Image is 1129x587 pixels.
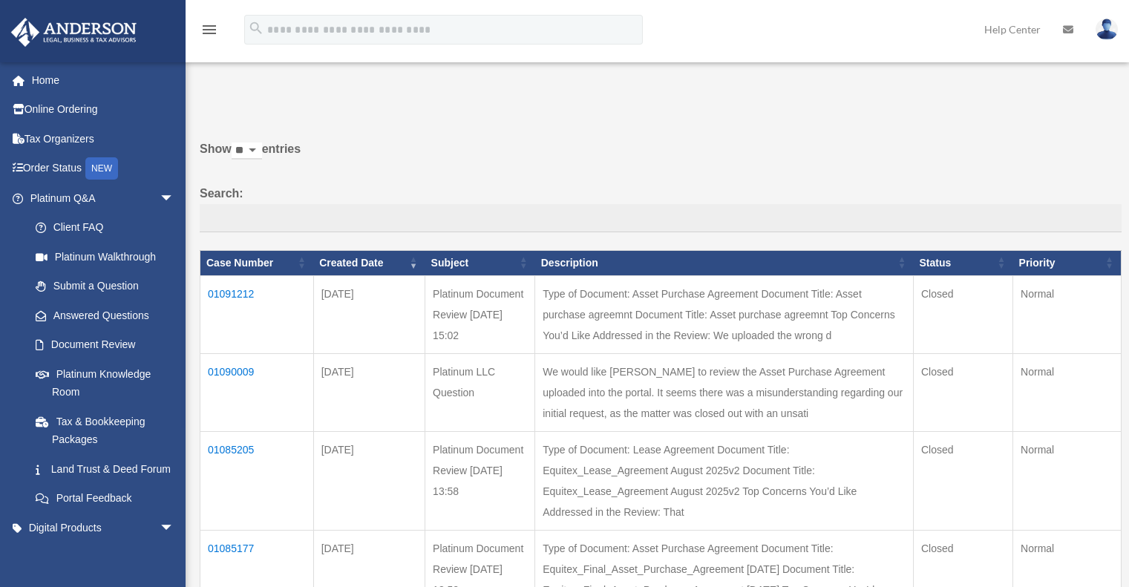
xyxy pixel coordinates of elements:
[85,157,118,180] div: NEW
[913,275,1012,353] td: Closed
[200,183,1122,232] label: Search:
[200,431,314,530] td: 01085205
[21,484,189,514] a: Portal Feedback
[200,26,218,39] a: menu
[1013,275,1122,353] td: Normal
[313,250,425,275] th: Created Date: activate to sort column ascending
[913,353,1012,431] td: Closed
[10,154,197,184] a: Order StatusNEW
[10,95,197,125] a: Online Ordering
[425,275,535,353] td: Platinum Document Review [DATE] 15:02
[7,18,141,47] img: Anderson Advisors Platinum Portal
[535,250,914,275] th: Description: activate to sort column ascending
[160,183,189,214] span: arrow_drop_down
[313,353,425,431] td: [DATE]
[200,204,1122,232] input: Search:
[425,431,535,530] td: Platinum Document Review [DATE] 13:58
[21,330,189,360] a: Document Review
[10,65,197,95] a: Home
[248,20,264,36] i: search
[425,353,535,431] td: Platinum LLC Question
[313,431,425,530] td: [DATE]
[913,431,1012,530] td: Closed
[21,301,182,330] a: Answered Questions
[10,513,197,542] a: Digital Productsarrow_drop_down
[200,21,218,39] i: menu
[535,275,914,353] td: Type of Document: Asset Purchase Agreement Document Title: Asset purchase agreemnt Document Title...
[200,250,314,275] th: Case Number: activate to sort column ascending
[913,250,1012,275] th: Status: activate to sort column ascending
[21,213,189,243] a: Client FAQ
[200,275,314,353] td: 01091212
[21,272,189,301] a: Submit a Question
[1013,353,1122,431] td: Normal
[21,359,189,407] a: Platinum Knowledge Room
[1013,250,1122,275] th: Priority: activate to sort column ascending
[21,242,189,272] a: Platinum Walkthrough
[1096,19,1118,40] img: User Pic
[10,183,189,213] a: Platinum Q&Aarrow_drop_down
[425,250,535,275] th: Subject: activate to sort column ascending
[232,142,262,160] select: Showentries
[535,431,914,530] td: Type of Document: Lease Agreement Document Title: Equitex_Lease_Agreement August 2025v2 Document ...
[1013,431,1122,530] td: Normal
[200,139,1122,174] label: Show entries
[10,124,197,154] a: Tax Organizers
[535,353,914,431] td: We would like [PERSON_NAME] to review the Asset Purchase Agreement uploaded into the portal. It s...
[313,275,425,353] td: [DATE]
[200,353,314,431] td: 01090009
[160,513,189,543] span: arrow_drop_down
[21,454,189,484] a: Land Trust & Deed Forum
[21,407,189,454] a: Tax & Bookkeeping Packages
